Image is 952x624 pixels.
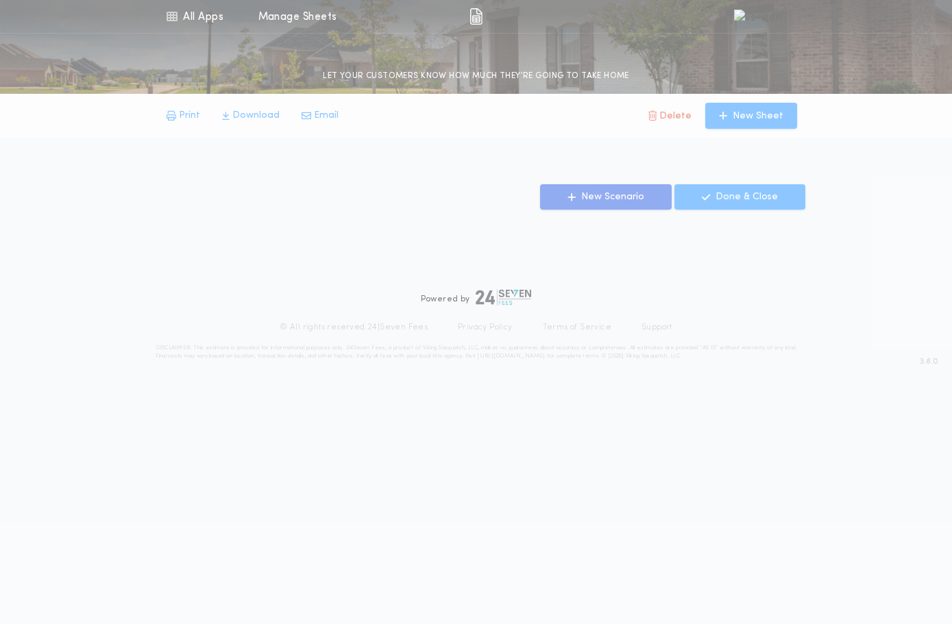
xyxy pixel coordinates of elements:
[179,109,200,123] p: Print
[156,344,797,360] p: DISCLAIMER: This estimate is provided for informational purposes only. 24|Seven Fees, a product o...
[314,109,339,123] p: Email
[920,355,938,368] span: 3.8.0
[211,103,291,128] button: Download
[232,109,280,123] p: Download
[280,322,428,333] p: © All rights reserved. 24|Seven Fees
[323,69,629,83] p: LET YOUR CUSTOMERS KNOW HOW MUCH THEY’RE GOING TO TAKE HOME
[637,103,703,129] button: Delete
[421,289,532,305] div: Powered by
[642,322,672,333] a: Support
[733,110,783,123] p: New Sheet
[458,322,513,333] a: Privacy Policy
[734,10,781,23] img: vs-icon
[477,353,545,359] a: [URL][DOMAIN_NAME]
[705,103,797,129] button: New Sheet
[476,289,532,305] img: logo
[291,103,350,128] button: Email
[716,190,778,204] p: Done & Close
[469,8,483,25] img: img
[543,322,611,333] a: Terms of Service
[156,103,211,128] button: Print
[659,110,692,123] p: Delete
[674,184,805,210] button: Done & Close
[581,190,644,204] p: New Scenario
[540,184,672,210] button: New Scenario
